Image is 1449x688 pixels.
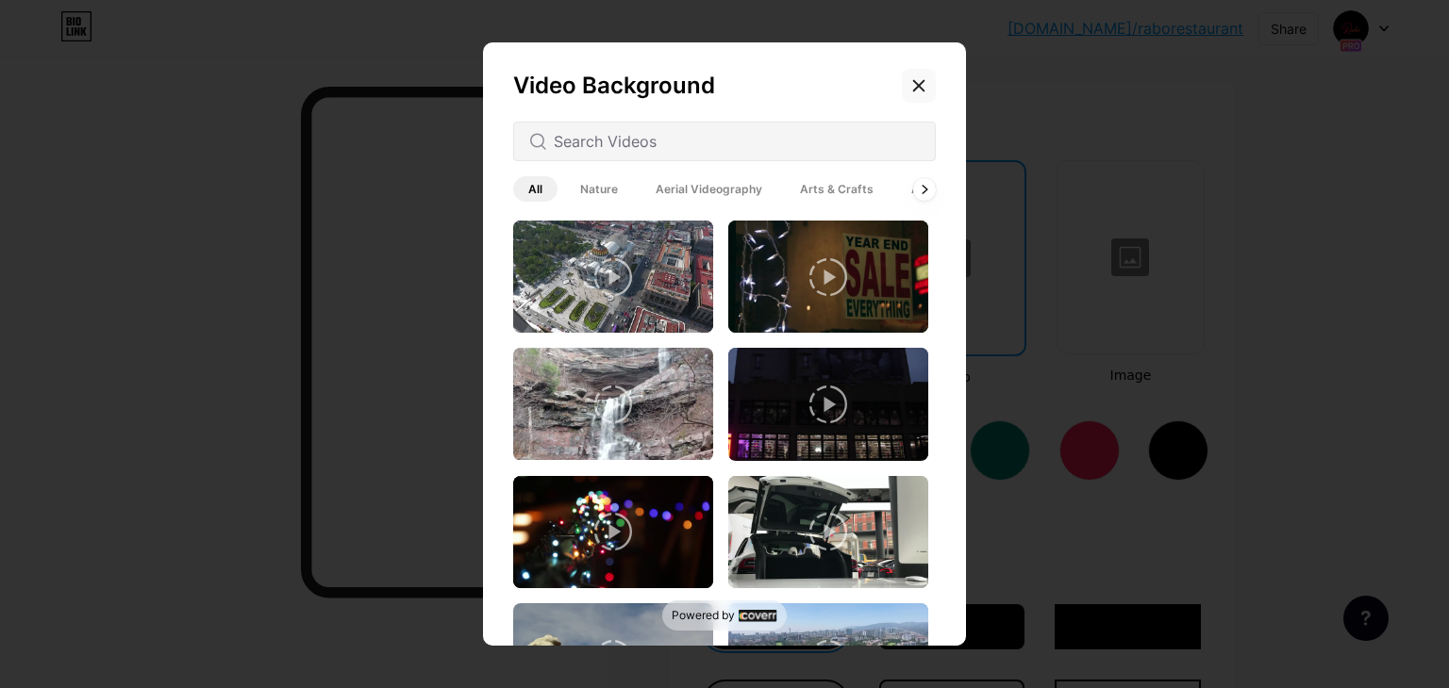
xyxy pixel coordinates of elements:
img: thumbnail [513,476,713,588]
span: Aerial Videography [641,176,777,202]
img: thumbnail [513,221,713,333]
span: Architecture [896,176,996,202]
img: thumbnail [728,476,928,588]
img: thumbnail [728,348,928,460]
span: All [513,176,558,202]
input: Search Videos [554,130,920,153]
span: Nature [565,176,633,202]
span: Powered by [672,608,735,623]
img: thumbnail [728,221,928,333]
span: Arts & Crafts [785,176,889,202]
span: Video Background [513,72,715,99]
